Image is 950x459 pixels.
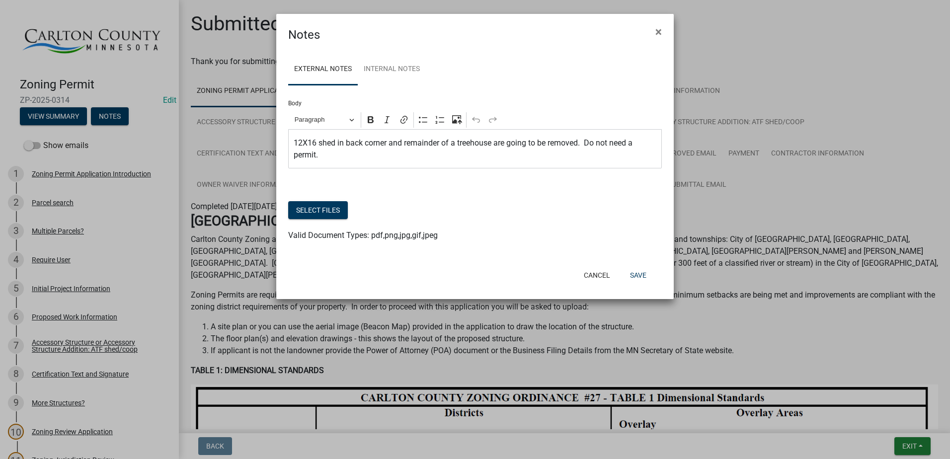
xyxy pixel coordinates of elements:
[288,54,358,85] a: External Notes
[622,266,654,284] button: Save
[288,129,662,168] div: Editor editing area: main. Press Alt+0 for help.
[288,201,348,219] button: Select files
[288,26,320,44] h4: Notes
[358,54,426,85] a: Internal Notes
[655,25,662,39] span: ×
[294,137,657,161] p: 12X16 shed in back corner and remainder of a treehouse are going to be removed. Do not need a per...
[288,100,302,106] label: Body
[288,110,662,129] div: Editor toolbar
[576,266,618,284] button: Cancel
[288,230,438,240] span: Valid Document Types: pdf,png,jpg,gif,jpeg
[290,112,359,128] button: Paragraph, Heading
[647,18,670,46] button: Close
[295,114,346,126] span: Paragraph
